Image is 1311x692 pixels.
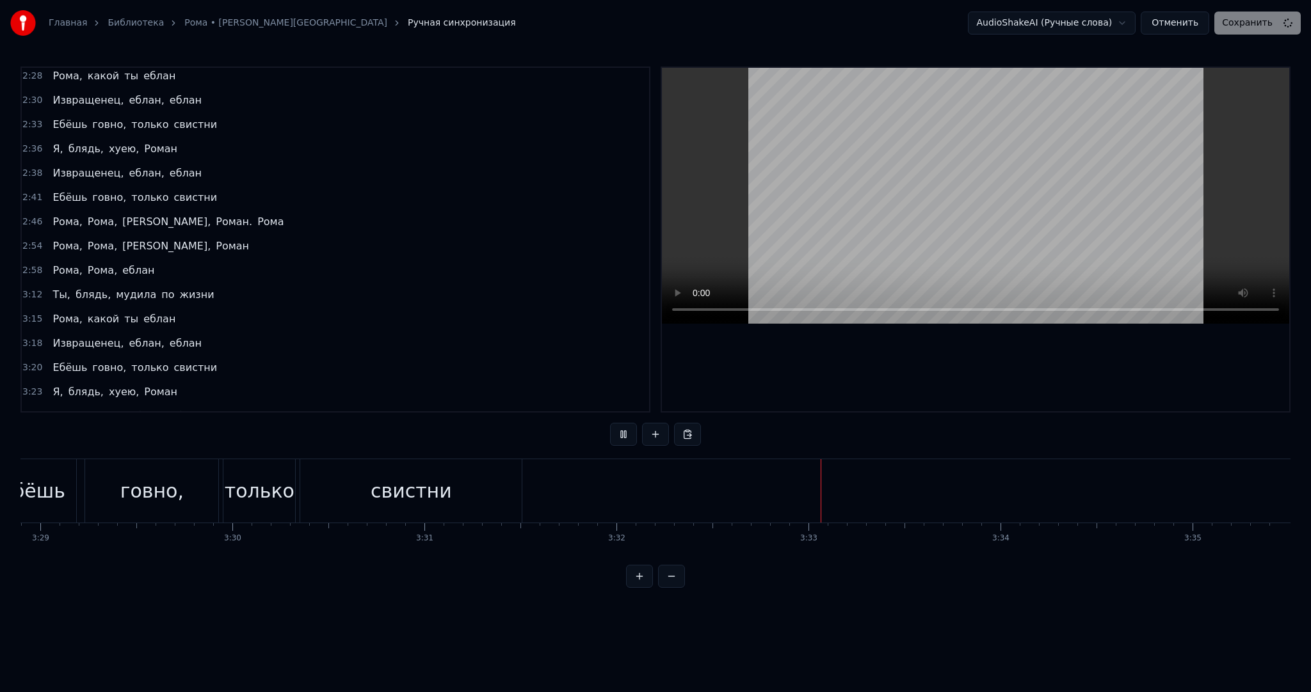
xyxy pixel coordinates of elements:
[49,17,87,29] a: Главная
[408,17,516,29] span: Ручная синхронизация
[173,117,219,132] span: свистни
[91,360,127,375] span: говно,
[51,190,88,205] span: Ебёшь
[51,287,72,302] span: Ты,
[142,311,177,326] span: еблан
[224,533,241,544] div: 3:30
[121,214,212,229] span: [PERSON_NAME],
[143,384,179,399] span: Роман
[51,311,83,326] span: Рома,
[1184,533,1202,544] div: 3:35
[800,533,817,544] div: 3:33
[142,68,177,83] span: еблан
[115,287,157,302] span: мудила
[22,118,42,131] span: 2:33
[179,287,216,302] span: жизни
[121,263,156,278] span: еблан
[173,360,219,375] span: свистни
[86,311,120,326] span: какой
[51,93,125,107] span: Извращенец,
[214,214,253,229] span: Роман.
[1,476,65,505] div: Ебёшь
[108,17,164,29] a: Библиотека
[51,239,83,253] span: Рома,
[168,409,203,423] span: еблан
[22,167,42,180] span: 2:38
[992,533,1009,544] div: 3:34
[22,361,42,374] span: 3:20
[32,533,49,544] div: 3:29
[225,476,294,505] div: только
[256,214,285,229] span: Рома
[51,409,125,423] span: Извращенец,
[160,287,175,302] span: по
[74,287,112,302] span: блядь,
[22,288,42,301] span: 3:12
[67,384,105,399] span: блядь,
[51,166,125,180] span: Извращенец,
[168,166,203,180] span: еблан
[22,337,42,350] span: 3:18
[184,17,387,29] a: Рома • [PERSON_NAME][GEOGRAPHIC_DATA]
[108,141,140,156] span: хуею,
[91,190,127,205] span: говно,
[22,313,42,326] span: 3:15
[108,384,140,399] span: хуею,
[22,216,42,228] span: 2:46
[86,239,118,253] span: Рома,
[120,476,184,505] div: говно,
[22,191,42,204] span: 2:41
[22,143,42,155] span: 2:36
[86,263,118,278] span: Рома,
[51,360,88,375] span: Ебёшь
[130,360,170,375] span: только
[10,10,36,36] img: youka
[91,117,127,132] span: говно,
[22,386,42,398] span: 3:23
[1141,12,1209,35] button: Отменить
[168,336,203,350] span: еблан
[51,68,83,83] span: Рома,
[214,239,250,253] span: Роман
[416,533,433,544] div: 3:31
[22,70,42,83] span: 2:28
[371,476,452,505] div: свистни
[86,68,120,83] span: какой
[51,117,88,132] span: Ебёшь
[173,190,219,205] span: свистни
[123,68,140,83] span: ты
[130,190,170,205] span: только
[128,166,166,180] span: еблан,
[22,410,42,423] span: 3:26
[22,94,42,107] span: 2:30
[130,117,170,132] span: только
[51,214,83,229] span: Рома,
[123,311,140,326] span: ты
[49,17,516,29] nav: breadcrumb
[128,336,166,350] span: еблан,
[67,141,105,156] span: блядь,
[128,93,166,107] span: еблан,
[168,93,203,107] span: еблан
[22,264,42,277] span: 2:58
[143,141,179,156] span: Роман
[86,214,118,229] span: Рома,
[128,409,166,423] span: еблан,
[51,141,64,156] span: Я,
[22,240,42,253] span: 2:54
[51,384,64,399] span: Я,
[121,239,212,253] span: [PERSON_NAME],
[608,533,625,544] div: 3:32
[51,263,83,278] span: Рома,
[51,336,125,350] span: Извращенец,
